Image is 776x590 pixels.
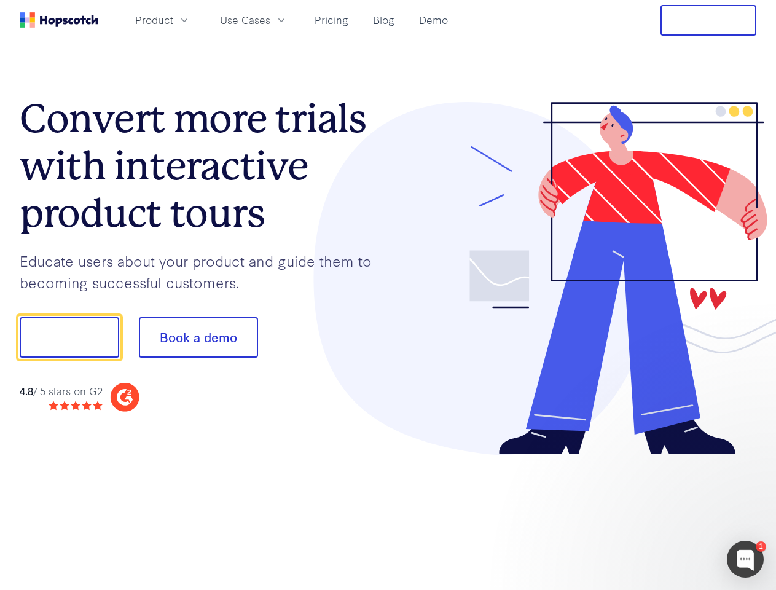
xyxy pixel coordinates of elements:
span: Use Cases [220,12,270,28]
a: Home [20,12,98,28]
span: Product [135,12,173,28]
div: 1 [756,541,766,552]
a: Blog [368,10,399,30]
div: / 5 stars on G2 [20,383,103,399]
button: Product [128,10,198,30]
button: Free Trial [660,5,756,36]
button: Use Cases [213,10,295,30]
a: Pricing [310,10,353,30]
h1: Convert more trials with interactive product tours [20,95,388,237]
button: Book a demo [139,317,258,358]
p: Educate users about your product and guide them to becoming successful customers. [20,250,388,293]
a: Demo [414,10,453,30]
strong: 4.8 [20,383,33,398]
button: Show me! [20,317,119,358]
